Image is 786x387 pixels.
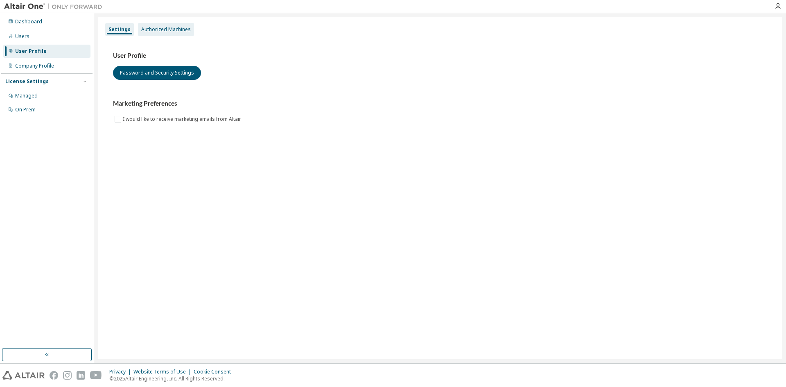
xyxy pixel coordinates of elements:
img: Altair One [4,2,106,11]
div: Privacy [109,369,133,375]
h3: Marketing Preferences [113,100,767,108]
div: Managed [15,93,38,99]
label: I would like to receive marketing emails from Altair [123,114,243,124]
img: linkedin.svg [77,371,85,380]
div: Settings [108,26,131,33]
div: Cookie Consent [194,369,236,375]
div: Website Terms of Use [133,369,194,375]
div: Company Profile [15,63,54,69]
div: License Settings [5,78,49,85]
div: Dashboard [15,18,42,25]
p: © 2025 Altair Engineering, Inc. All Rights Reserved. [109,375,236,382]
img: altair_logo.svg [2,371,45,380]
div: Users [15,33,29,40]
button: Password and Security Settings [113,66,201,80]
img: instagram.svg [63,371,72,380]
img: youtube.svg [90,371,102,380]
img: facebook.svg [50,371,58,380]
div: On Prem [15,106,36,113]
div: Authorized Machines [141,26,191,33]
h3: User Profile [113,52,767,60]
div: User Profile [15,48,47,54]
